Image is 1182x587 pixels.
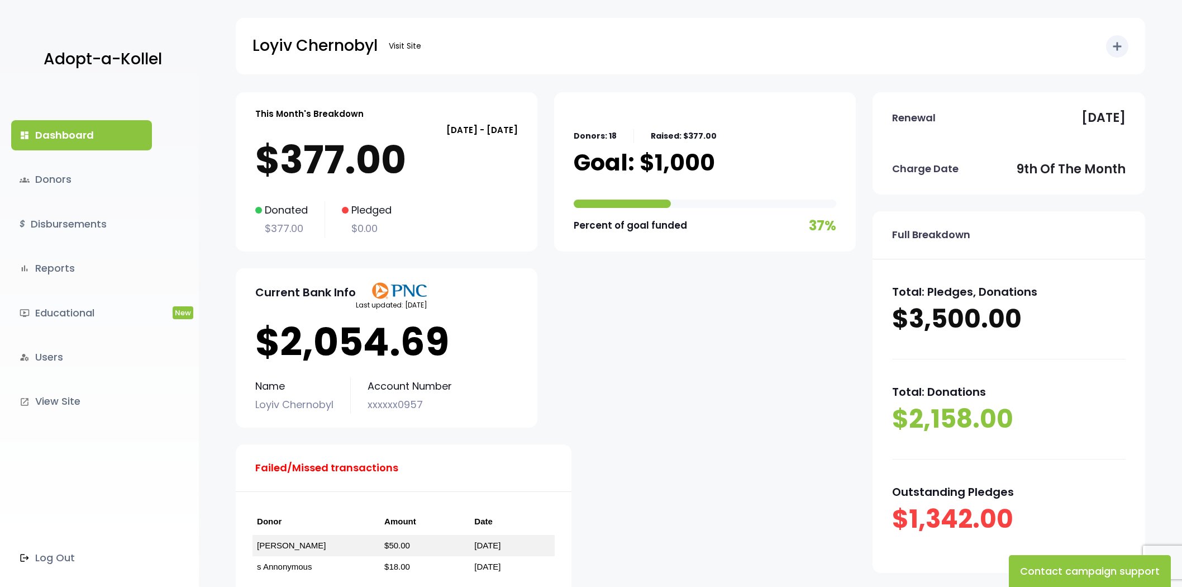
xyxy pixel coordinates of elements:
[1081,107,1126,129] p: [DATE]
[11,386,152,416] a: launchView Site
[892,482,1126,502] p: Outstanding Pledges
[20,175,30,185] span: groups
[252,32,378,60] p: Loyiv Chernobyl
[257,562,312,571] a: s Annonymous
[383,35,427,57] a: Visit Site
[20,308,30,318] i: ondemand_video
[11,298,152,328] a: ondemand_videoEducationalNew
[574,129,617,143] p: Donors: 18
[11,209,152,239] a: $Disbursements
[651,129,717,143] p: Raised: $377.00
[384,541,410,550] a: $50.00
[1017,158,1126,181] p: 9th of the month
[11,120,152,150] a: dashboardDashboard
[809,214,836,238] p: 37%
[892,302,1126,337] p: $3,500.00
[474,541,501,550] a: [DATE]
[1110,40,1124,53] i: add
[255,282,356,302] p: Current Bank Info
[11,164,152,195] a: groupsDonors
[257,541,326,550] a: [PERSON_NAME]
[255,396,333,414] p: Loyiv Chernobyl
[38,32,162,87] a: Adopt-a-Kollel
[368,377,452,395] p: Account Number
[470,509,555,535] th: Date
[1009,555,1171,587] button: Contact campaign support
[892,226,970,244] p: Full Breakdown
[342,220,392,238] p: $0.00
[255,201,308,219] p: Donated
[892,402,1126,437] p: $2,158.00
[255,122,518,138] p: [DATE] - [DATE]
[20,397,30,407] i: launch
[255,320,518,364] p: $2,054.69
[20,216,25,233] i: $
[574,217,687,234] p: Percent of goal funded
[574,149,715,177] p: Goal: $1,000
[11,342,152,372] a: manage_accountsUsers
[1106,35,1128,58] button: add
[342,201,392,219] p: Pledged
[20,352,30,362] i: manage_accounts
[892,382,1126,402] p: Total: Donations
[252,509,380,535] th: Donor
[255,377,333,395] p: Name
[384,562,410,571] a: $18.00
[255,459,398,477] p: Failed/Missed transactions
[255,220,308,238] p: $377.00
[892,282,1126,302] p: Total: Pledges, Donations
[474,562,501,571] a: [DATE]
[368,396,452,414] p: xxxxxx0957
[356,299,427,311] p: Last updated: [DATE]
[20,130,30,140] i: dashboard
[892,160,959,178] p: Charge Date
[11,253,152,283] a: bar_chartReports
[44,45,162,73] p: Adopt-a-Kollel
[173,306,193,319] span: New
[255,138,518,182] p: $377.00
[892,109,936,127] p: Renewal
[11,543,152,573] a: Log Out
[380,509,470,535] th: Amount
[371,282,427,299] img: PNClogo.svg
[892,502,1126,537] p: $1,342.00
[255,106,364,121] p: This Month's Breakdown
[20,263,30,273] i: bar_chart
